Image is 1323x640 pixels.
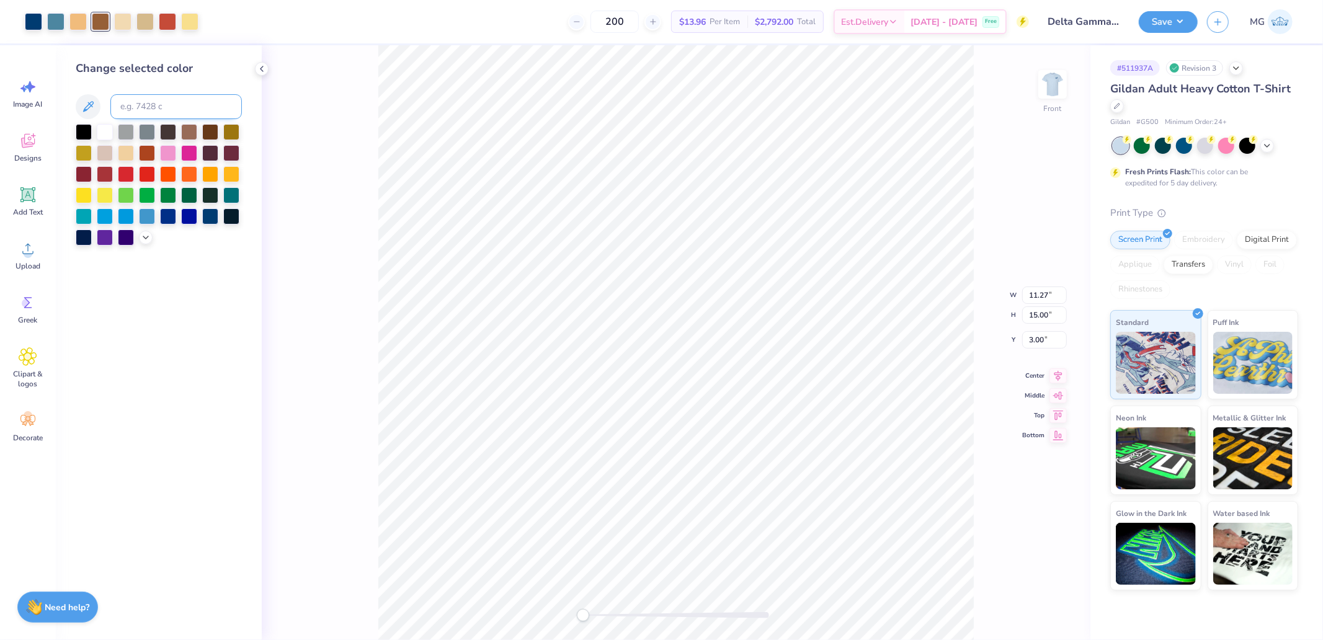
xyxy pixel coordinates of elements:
span: $2,792.00 [755,16,793,29]
span: Middle [1022,391,1045,401]
div: Vinyl [1217,256,1252,274]
input: Untitled Design [1038,9,1129,34]
div: Change selected color [76,60,242,77]
span: Standard [1116,316,1149,329]
div: Transfers [1164,256,1213,274]
div: Front [1044,103,1062,114]
a: MG [1244,9,1298,34]
div: Screen Print [1110,231,1170,249]
div: Rhinestones [1110,280,1170,299]
span: Water based Ink [1213,507,1270,520]
div: # 511937A [1110,60,1160,76]
img: Puff Ink [1213,332,1293,394]
span: Upload [16,261,40,271]
strong: Fresh Prints Flash: [1125,167,1191,177]
span: Total [797,16,816,29]
div: Accessibility label [577,609,589,621]
span: Glow in the Dark Ink [1116,507,1187,520]
span: Center [1022,371,1045,381]
div: Print Type [1110,206,1298,220]
span: # G500 [1136,117,1159,128]
span: Metallic & Glitter Ink [1213,411,1286,424]
img: Front [1040,72,1065,97]
div: This color can be expedited for 5 day delivery. [1125,166,1278,189]
button: Save [1139,11,1198,33]
span: Top [1022,411,1045,420]
div: Foil [1255,256,1285,274]
span: Puff Ink [1213,316,1239,329]
span: Free [985,17,997,26]
div: Applique [1110,256,1160,274]
span: [DATE] - [DATE] [911,16,978,29]
span: Minimum Order: 24 + [1165,117,1227,128]
span: Clipart & logos [7,369,48,389]
div: Revision 3 [1166,60,1223,76]
span: MG [1250,15,1265,29]
span: Image AI [14,99,43,109]
span: Decorate [13,433,43,443]
span: Est. Delivery [841,16,888,29]
span: Bottom [1022,430,1045,440]
span: Gildan Adult Heavy Cotton T-Shirt [1110,81,1291,96]
span: Add Text [13,207,43,217]
img: Metallic & Glitter Ink [1213,427,1293,489]
img: Michael Galon [1268,9,1293,34]
span: $13.96 [679,16,706,29]
span: Per Item [710,16,740,29]
span: Greek [19,315,38,325]
span: Neon Ink [1116,411,1146,424]
input: – – [590,11,639,33]
span: Gildan [1110,117,1130,128]
img: Water based Ink [1213,523,1293,585]
img: Glow in the Dark Ink [1116,523,1196,585]
div: Embroidery [1174,231,1233,249]
img: Standard [1116,332,1196,394]
div: Digital Print [1237,231,1297,249]
span: Designs [14,153,42,163]
strong: Need help? [45,602,90,613]
img: Neon Ink [1116,427,1196,489]
input: e.g. 7428 c [110,94,242,119]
